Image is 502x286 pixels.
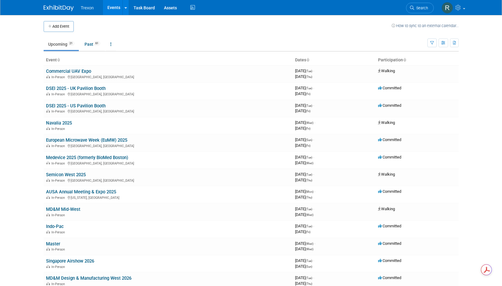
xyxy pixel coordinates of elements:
[313,275,314,280] span: -
[313,207,314,211] span: -
[306,213,313,217] span: (Wed)
[295,143,310,148] span: [DATE]
[295,241,315,246] span: [DATE]
[46,178,290,183] div: [GEOGRAPHIC_DATA], [GEOGRAPHIC_DATA]
[46,195,290,200] div: [US_STATE], [GEOGRAPHIC_DATA]
[68,41,74,46] span: 21
[378,189,401,194] span: Committed
[94,41,100,46] span: 61
[376,55,459,65] th: Participation
[378,207,395,211] span: Walking
[295,258,314,263] span: [DATE]
[306,225,312,228] span: (Tue)
[313,224,314,228] span: -
[378,241,401,246] span: Committed
[378,120,395,125] span: Walking
[46,258,94,264] a: Singapore Airshow 2026
[295,172,314,177] span: [DATE]
[46,91,290,96] div: [GEOGRAPHIC_DATA], [GEOGRAPHIC_DATA]
[314,120,315,125] span: -
[306,138,312,142] span: (Sun)
[51,179,67,183] span: In-Person
[378,155,401,159] span: Committed
[313,137,314,142] span: -
[295,91,310,96] span: [DATE]
[46,179,50,182] img: In-Person Event
[295,74,312,79] span: [DATE]
[313,172,314,177] span: -
[295,178,312,182] span: [DATE]
[313,155,314,159] span: -
[295,103,314,108] span: [DATE]
[46,265,50,268] img: In-Person Event
[378,172,395,177] span: Walking
[306,75,312,78] span: (Thu)
[46,75,50,78] img: In-Person Event
[295,212,313,217] span: [DATE]
[295,195,312,199] span: [DATE]
[44,55,293,65] th: Event
[414,6,428,10] span: Search
[57,57,60,62] a: Sort by Event Name
[46,103,106,109] a: DSEI 2025 - US Pavilion Booth
[46,86,106,91] a: DSEI 2025 - UK Pavilion Booth
[46,161,290,165] div: [GEOGRAPHIC_DATA], [GEOGRAPHIC_DATA]
[392,23,459,28] a: How to sync to an external calendar...
[46,196,50,199] img: In-Person Event
[46,172,86,177] a: Semicon West 2025
[46,109,290,113] div: [GEOGRAPHIC_DATA], [GEOGRAPHIC_DATA]
[306,196,312,199] span: (Thu)
[306,248,313,251] span: (Wed)
[406,3,434,13] a: Search
[295,155,314,159] span: [DATE]
[378,103,401,108] span: Committed
[46,207,80,212] a: MD&M Mid-West
[306,282,312,285] span: (Thu)
[46,137,127,143] a: European Microwave Week (EuMW) 2025
[51,92,67,96] span: In-Person
[44,38,79,50] a: Upcoming21
[51,109,67,113] span: In-Person
[46,224,64,229] a: Indo-Pac
[46,230,50,233] img: In-Person Event
[306,69,312,73] span: (Tue)
[46,69,91,74] a: Commercial UAV Expo
[51,161,67,165] span: In-Person
[46,241,60,247] a: Master
[306,190,313,193] span: (Mon)
[295,120,315,125] span: [DATE]
[295,126,310,131] span: [DATE]
[46,161,50,165] img: In-Person Event
[378,86,401,90] span: Committed
[295,86,314,90] span: [DATE]
[306,242,313,245] span: (Wed)
[51,213,67,217] span: In-Person
[306,109,310,113] span: (Fri)
[46,120,72,126] a: Navalia 2025
[306,179,312,182] span: (Thu)
[306,265,312,268] span: (Sun)
[46,155,128,160] a: Medevice 2025 (formerly BioMed Boston)
[306,259,312,263] span: (Tue)
[295,264,312,269] span: [DATE]
[378,137,401,142] span: Committed
[80,38,105,50] a: Past61
[51,144,67,148] span: In-Person
[378,69,395,73] span: Walking
[306,173,312,176] span: (Tue)
[46,109,50,112] img: In-Person Event
[51,282,67,286] span: In-Person
[306,156,312,159] span: (Tue)
[306,87,312,90] span: (Tue)
[306,208,312,211] span: (Tue)
[81,5,94,10] span: Trexon
[46,282,50,285] img: In-Person Event
[378,258,401,263] span: Committed
[314,241,315,246] span: -
[313,258,314,263] span: -
[46,189,116,195] a: AUSA Annual Meeting & Expo 2025
[306,161,313,165] span: (Wed)
[46,92,50,95] img: In-Person Event
[295,137,314,142] span: [DATE]
[46,127,50,130] img: In-Person Event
